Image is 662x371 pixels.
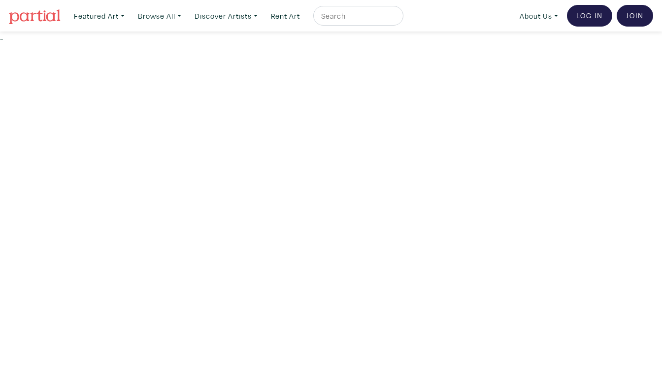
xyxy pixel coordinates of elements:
a: About Us [515,6,563,26]
a: Join [617,5,653,27]
a: Featured Art [69,6,129,26]
input: Search [320,10,394,22]
a: Rent Art [266,6,304,26]
a: Browse All [133,6,186,26]
a: Log In [567,5,612,27]
a: Discover Artists [190,6,262,26]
